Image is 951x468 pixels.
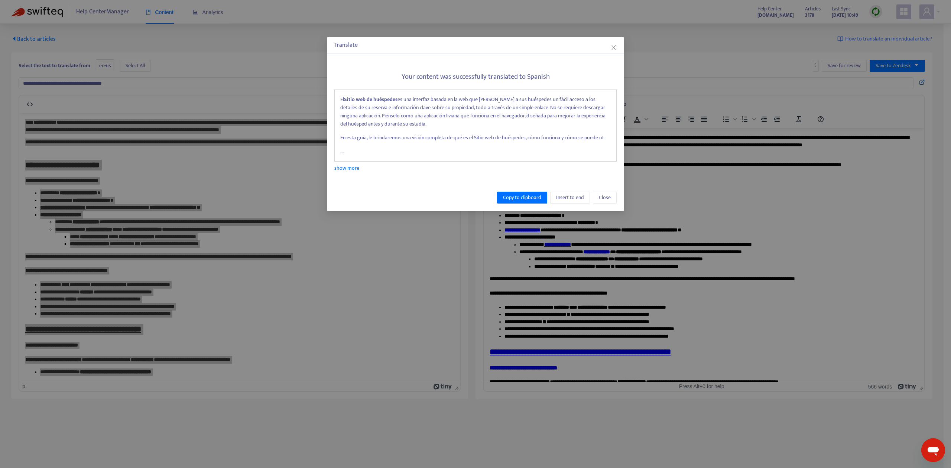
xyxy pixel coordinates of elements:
button: Insert to end [550,192,590,204]
p: En esta guía, le brindaremos una visión completa de qué es el Sitio web de huéspedes, cómo funcio... [340,134,611,142]
span: close [611,45,617,51]
div: Translate [334,41,617,50]
button: Close [593,192,617,204]
a: show more [334,164,359,172]
strong: Sitio web de huéspedes [344,95,397,104]
p: El es una interfaz basada en la web que [PERSON_NAME] a sus huéspedes un fácil acceso a los detal... [340,95,611,128]
button: Copy to clipboard [497,192,547,204]
span: Copy to clipboard [503,194,541,202]
iframe: Botón para iniciar la ventana de mensajería [921,438,945,462]
span: Insert to end [556,194,584,202]
div: ... [334,90,617,162]
button: Close [610,43,618,52]
h5: Your content was successfully translated to Spanish [334,73,617,81]
span: Close [599,194,611,202]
